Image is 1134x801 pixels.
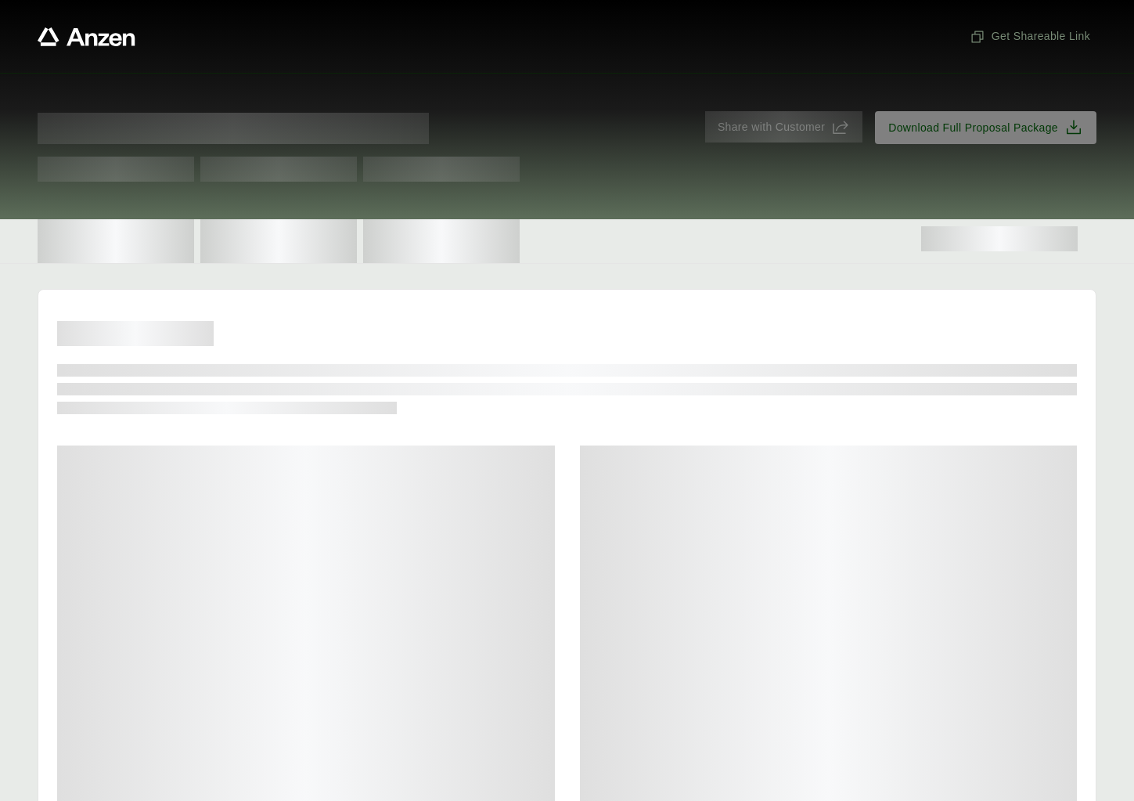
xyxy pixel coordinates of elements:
[718,119,825,135] span: Share with Customer
[200,157,357,182] span: Test
[970,28,1090,45] span: Get Shareable Link
[363,157,520,182] span: Test
[38,113,429,144] span: Proposal for
[38,27,135,46] a: Anzen website
[963,22,1096,51] button: Get Shareable Link
[38,157,194,182] span: Test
